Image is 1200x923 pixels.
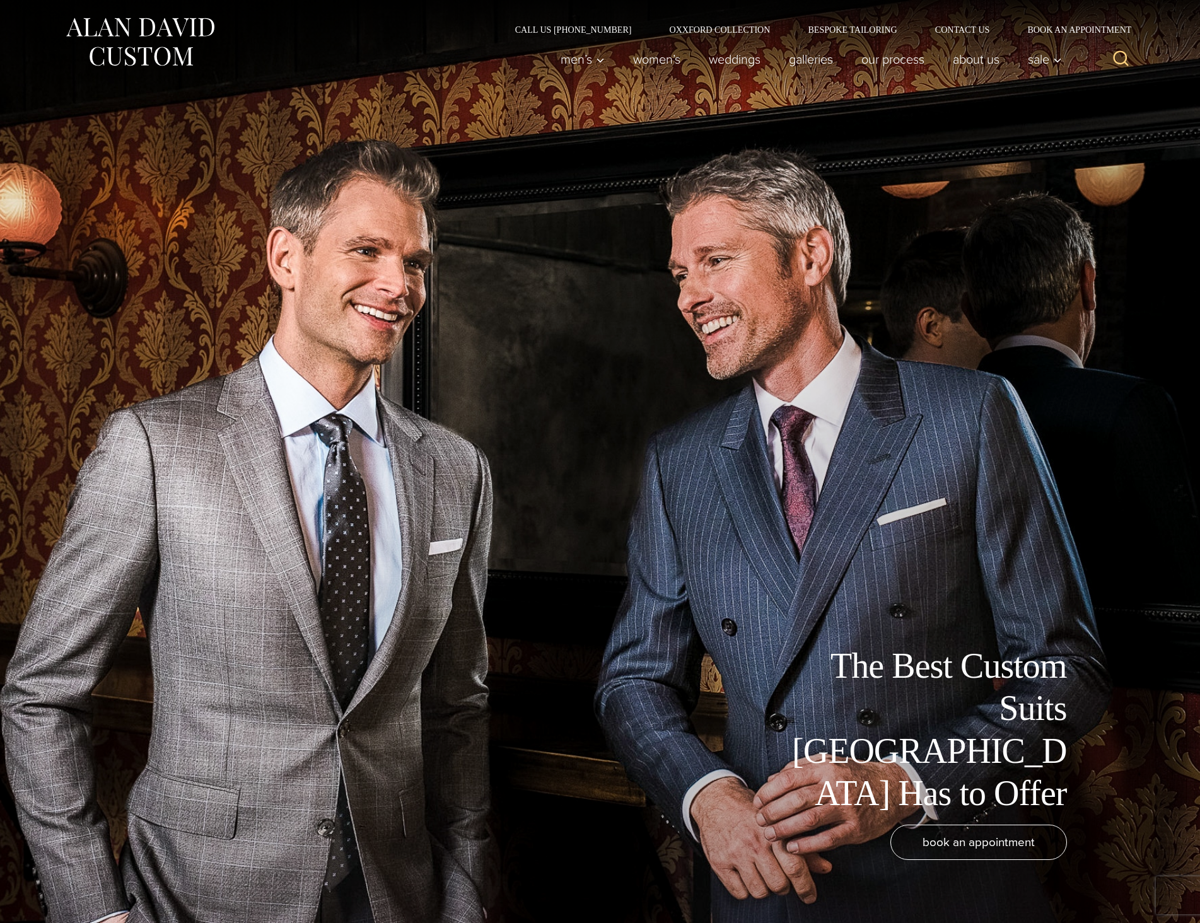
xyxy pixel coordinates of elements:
a: Our Process [847,47,938,72]
a: Bespoke Tailoring [789,25,916,34]
nav: Secondary Navigation [496,25,1136,34]
a: Book an Appointment [1008,25,1136,34]
a: Call Us [PHONE_NUMBER] [496,25,651,34]
a: book an appointment [890,825,1067,860]
a: Contact Us [916,25,1009,34]
h1: The Best Custom Suits [GEOGRAPHIC_DATA] Has to Offer [783,645,1067,815]
span: Men’s [561,53,605,66]
a: weddings [694,47,774,72]
nav: Primary Navigation [546,47,1068,72]
button: View Search Form [1106,44,1136,74]
span: book an appointment [923,833,1035,851]
img: Alan David Custom [64,14,216,70]
span: Sale [1028,53,1062,66]
a: Oxxford Collection [650,25,789,34]
a: About Us [938,47,1013,72]
a: Women’s [619,47,694,72]
a: Galleries [774,47,847,72]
